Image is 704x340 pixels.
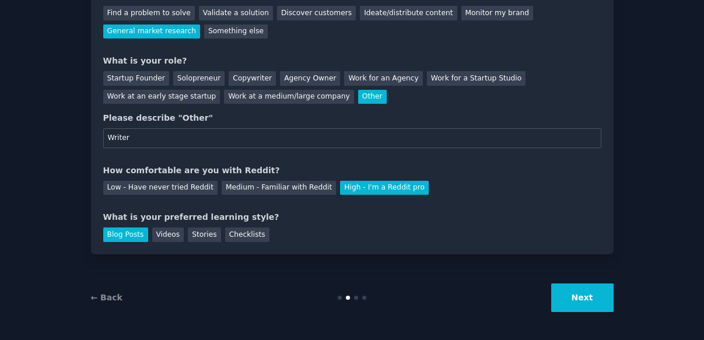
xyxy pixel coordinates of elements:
[103,112,601,124] div: Please describe "Other"
[204,24,268,39] div: Something else
[103,227,148,242] div: Blog Posts
[103,6,195,20] div: Find a problem to solve
[551,283,614,312] button: Next
[358,90,387,104] div: Other
[152,227,184,242] div: Videos
[360,6,457,20] div: Ideate/distribute content
[103,24,201,39] div: General market research
[103,164,601,177] div: How comfortable are you with Reddit?
[427,71,526,86] div: Work for a Startup Studio
[224,90,353,104] div: Work at a medium/large company
[173,71,225,86] div: Solopreneur
[277,6,356,20] div: Discover customers
[340,181,429,195] div: High - I'm a Reddit pro
[225,227,269,242] div: Checklists
[222,181,336,195] div: Medium - Familiar with Reddit
[461,6,533,20] div: Monitor my brand
[199,6,273,20] div: Validate a solution
[280,71,340,86] div: Agency Owner
[103,128,601,148] input: Your role
[91,293,122,302] a: ← Back
[344,71,422,86] div: Work for an Agency
[229,71,276,86] div: Copywriter
[103,55,601,67] div: What is your role?
[103,71,169,86] div: Startup Founder
[103,90,220,104] div: Work at an early stage startup
[188,227,220,242] div: Stories
[103,211,601,223] div: What is your preferred learning style?
[103,181,218,195] div: Low - Have never tried Reddit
